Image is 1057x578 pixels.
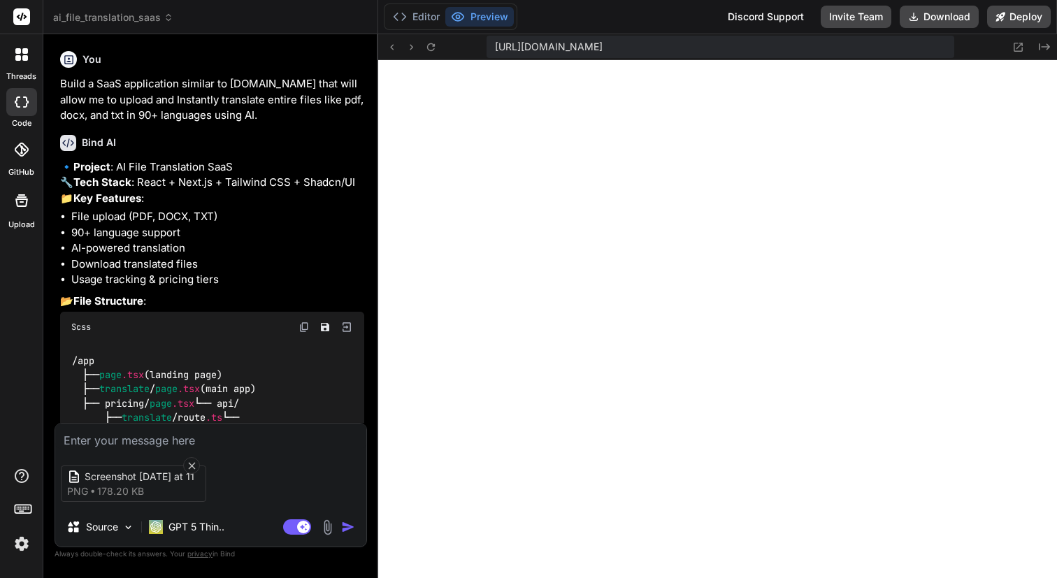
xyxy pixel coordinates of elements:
[53,10,173,24] span: ai_file_translation_saas
[150,397,172,410] span: page
[71,225,364,241] li: 90+ language support
[71,240,364,257] li: AI-powered translation
[73,175,131,189] strong: Tech Stack
[71,209,364,225] li: File upload (PDF, DOCX, TXT)
[8,219,35,231] label: Upload
[71,321,91,333] span: Scss
[821,6,891,28] button: Invite Team
[10,532,34,556] img: settings
[987,6,1051,28] button: Deploy
[82,52,101,66] h6: You
[149,520,163,534] img: GPT 5 Thinking Medium
[495,40,603,54] span: [URL][DOMAIN_NAME]
[206,412,222,424] span: .ts
[122,521,134,533] img: Pick Models
[73,192,141,205] strong: Key Features
[60,159,364,207] p: 🔹 : AI File Translation SaaS 🔧 : React + Next.js + Tailwind CSS + Shadcn/UI 📁 :
[299,321,310,333] img: copy
[719,6,812,28] div: Discord Support
[71,354,340,482] code: /app ├── (landing page) ├── / (main app) ├── pricing/ └── api/ ├── /route └── upload/route /compo...
[340,321,353,333] img: Open in Browser
[60,76,364,124] p: Build a SaaS application similar to [DOMAIN_NAME] that will allow me to upload and Instantly tran...
[86,520,118,534] p: Source
[71,272,364,288] li: Usage tracking & pricing tiers
[60,294,364,310] p: 📂 :
[6,71,36,82] label: threads
[82,136,116,150] h6: Bind AI
[341,520,355,534] img: icon
[12,117,31,129] label: code
[55,547,367,561] p: Always double-check its answers. Your in Bind
[99,383,150,396] span: translate
[99,368,122,381] span: page
[319,519,336,535] img: attachment
[122,412,172,424] span: translate
[8,166,34,178] label: GitHub
[122,368,144,381] span: .tsx
[155,383,178,396] span: page
[67,484,88,498] span: png
[97,484,144,498] span: 178.20 KB
[445,7,514,27] button: Preview
[387,7,445,27] button: Editor
[85,470,196,484] span: Screenshot [DATE] at 11
[168,520,224,534] p: GPT 5 Thin..
[73,294,143,308] strong: File Structure
[73,160,110,173] strong: Project
[172,397,194,410] span: .tsx
[900,6,979,28] button: Download
[178,383,200,396] span: .tsx
[71,257,364,273] li: Download translated files
[315,317,335,337] button: Save file
[187,549,213,558] span: privacy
